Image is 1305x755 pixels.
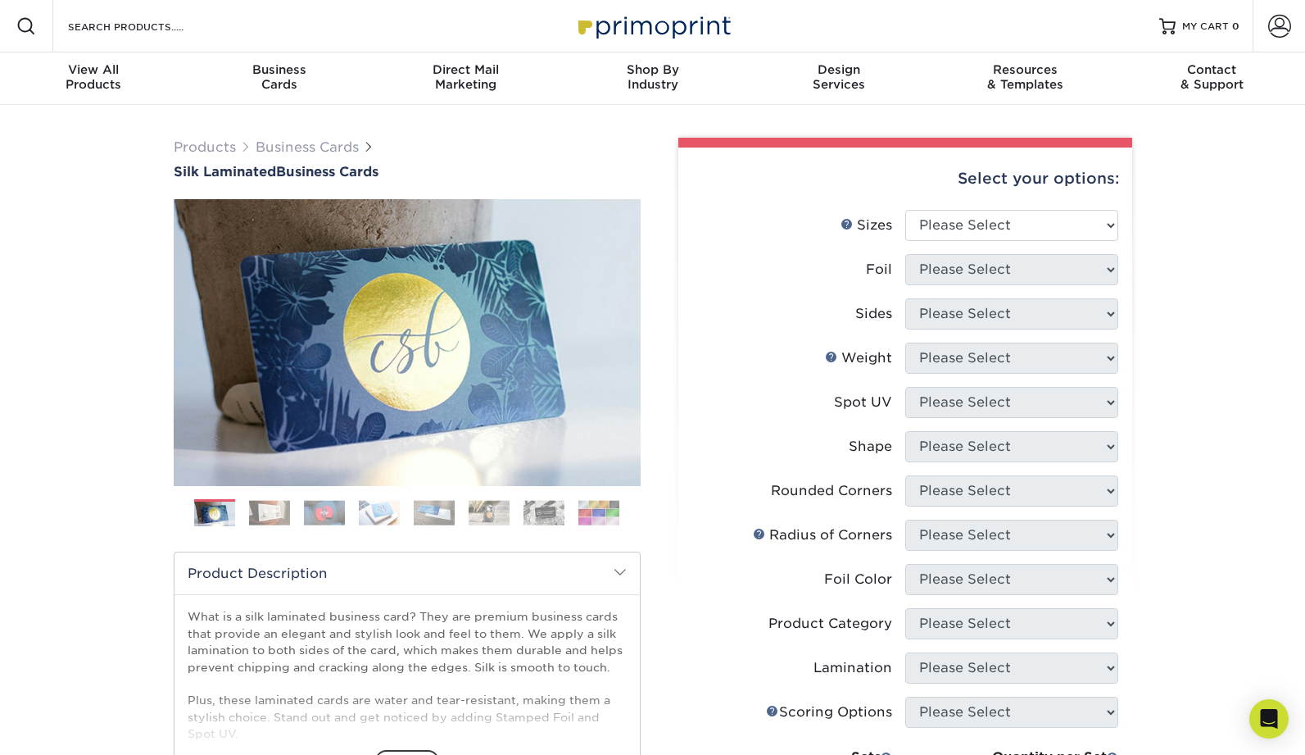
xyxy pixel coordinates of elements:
img: Business Cards 02 [249,500,290,525]
img: Silk Laminated 01 [174,109,641,576]
a: Silk LaminatedBusiness Cards [174,164,641,180]
h1: Business Cards [174,164,641,180]
a: Products [174,139,236,155]
div: Weight [825,348,892,368]
div: Scoring Options [766,703,892,722]
div: Cards [187,62,374,92]
div: Spot UV [834,393,892,412]
img: Business Cards 04 [359,500,400,525]
div: Shape [849,437,892,457]
img: Primoprint [571,8,735,43]
input: SEARCH PRODUCTS..... [66,16,226,36]
a: Resources& Templates [932,52,1119,105]
div: Marketing [373,62,560,92]
span: 0 [1232,20,1239,32]
span: Business [187,62,374,77]
span: Resources [932,62,1119,77]
span: Silk Laminated [174,164,276,180]
span: Direct Mail [373,62,560,77]
span: Shop By [560,62,746,77]
img: Business Cards 05 [414,500,455,525]
div: Product Category [768,614,892,634]
div: Sides [855,304,892,324]
div: Sizes [841,216,892,235]
div: Foil [866,260,892,280]
a: DesignServices [745,52,932,105]
img: Business Cards 03 [304,500,345,525]
a: Shop ByIndustry [560,52,746,105]
img: Business Cards 07 [523,500,564,525]
h2: Product Description [174,553,640,594]
a: Direct MailMarketing [373,52,560,105]
a: Business Cards [256,139,359,155]
div: Select your options: [691,148,1119,210]
div: Foil Color [824,570,892,589]
div: Industry [560,62,746,92]
div: Rounded Corners [771,481,892,501]
div: Open Intercom Messenger [1249,699,1289,739]
a: BusinessCards [187,52,374,105]
img: Business Cards 01 [194,493,235,534]
span: Contact [1118,62,1305,77]
div: Lamination [813,658,892,678]
div: Services [745,62,932,92]
img: Business Cards 06 [469,500,510,525]
iframe: Google Customer Reviews [4,705,139,749]
span: Design [745,62,932,77]
div: Radius of Corners [753,525,892,545]
span: MY CART [1182,20,1229,34]
img: Business Cards 08 [578,500,619,525]
div: & Support [1118,62,1305,92]
div: & Templates [932,62,1119,92]
a: Contact& Support [1118,52,1305,105]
